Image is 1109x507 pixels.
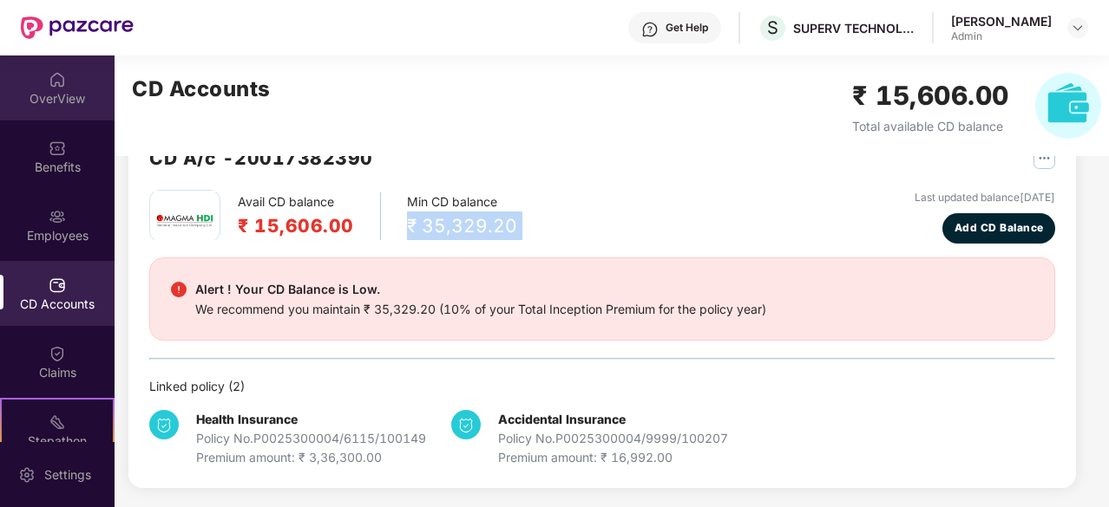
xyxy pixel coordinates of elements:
img: svg+xml;base64,PHN2ZyBpZD0iRW1wbG95ZWVzIiB4bWxucz0iaHR0cDovL3d3dy53My5vcmcvMjAwMC9zdmciIHdpZHRoPS... [49,208,66,225]
button: Add CD Balance [942,213,1055,244]
div: Stepathon [2,432,113,450]
div: Premium amount: ₹ 16,992.00 [498,448,728,467]
h2: ₹ 15,606.00 [238,211,354,240]
div: Avail CD balance [238,192,381,240]
div: Policy No. P0025300004/9999/100207 [498,429,728,448]
img: New Pazcare Logo [21,16,134,39]
img: svg+xml;base64,PHN2ZyBpZD0iRGFuZ2VyX2FsZXJ0IiBkYXRhLW5hbWU9IkRhbmdlciBhbGVydCIgeG1sbnM9Imh0dHA6Ly... [171,282,187,297]
h2: CD Accounts [132,73,271,106]
div: SUPERV TECHNOLOGIES PRIVATE LIMITED [793,20,915,36]
div: Min CD balance [407,192,517,240]
h2: ₹ 15,606.00 [852,75,1009,116]
div: Settings [39,466,96,484]
div: We recommend you maintain ₹ 35,329.20 (10% of your Total Inception Premium for the policy year) [195,300,766,319]
div: ₹ 35,329.20 [407,211,517,240]
img: svg+xml;base64,PHN2ZyBpZD0iSGVscC0zMngzMiIgeG1sbnM9Imh0dHA6Ly93d3cudzMub3JnLzIwMDAvc3ZnIiB3aWR0aD... [641,21,659,38]
div: Linked policy ( 2 ) [149,377,1055,396]
img: svg+xml;base64,PHN2ZyBpZD0iQ0RfQWNjb3VudHMiIGRhdGEtbmFtZT0iQ0QgQWNjb3VudHMiIHhtbG5zPSJodHRwOi8vd3... [49,276,66,294]
img: svg+xml;base64,PHN2ZyB4bWxucz0iaHR0cDovL3d3dy53My5vcmcvMjAwMC9zdmciIHdpZHRoPSIyNSIgaGVpZ2h0PSIyNS... [1034,147,1055,169]
img: svg+xml;base64,PHN2ZyBpZD0iQ2xhaW0iIHhtbG5zPSJodHRwOi8vd3d3LnczLm9yZy8yMDAwL3N2ZyIgd2lkdGg9IjIwIi... [49,345,66,362]
h2: CD A/c - 20017382390 [149,144,373,172]
b: Accidental Insurance [498,412,626,426]
img: svg+xml;base64,PHN2ZyBpZD0iSG9tZSIgeG1sbnM9Imh0dHA6Ly93d3cudzMub3JnLzIwMDAvc3ZnIiB3aWR0aD0iMjAiIG... [49,71,66,88]
div: Last updated balance [DATE] [915,190,1055,206]
div: Alert ! Your CD Balance is Low. [195,279,766,300]
div: Premium amount: ₹ 3,36,300.00 [196,448,426,467]
img: svg+xml;base64,PHN2ZyB4bWxucz0iaHR0cDovL3d3dy53My5vcmcvMjAwMC9zdmciIHdpZHRoPSIzNCIgaGVpZ2h0PSIzNC... [451,410,481,439]
div: Get Help [666,21,708,35]
div: Policy No. P0025300004/6115/100149 [196,429,426,448]
img: svg+xml;base64,PHN2ZyBpZD0iRHJvcGRvd24tMzJ4MzIiIHhtbG5zPSJodHRwOi8vd3d3LnczLm9yZy8yMDAwL3N2ZyIgd2... [1071,21,1085,35]
img: svg+xml;base64,PHN2ZyB4bWxucz0iaHR0cDovL3d3dy53My5vcmcvMjAwMC9zdmciIHdpZHRoPSIyMSIgaGVpZ2h0PSIyMC... [49,413,66,431]
span: Total available CD balance [852,119,1003,133]
img: svg+xml;base64,PHN2ZyBpZD0iQmVuZWZpdHMiIHhtbG5zPSJodHRwOi8vd3d3LnczLm9yZy8yMDAwL3N2ZyIgd2lkdGg9Ij... [49,140,66,157]
img: svg+xml;base64,PHN2ZyB4bWxucz0iaHR0cDovL3d3dy53My5vcmcvMjAwMC9zdmciIHdpZHRoPSIzNCIgaGVpZ2h0PSIzNC... [149,410,179,439]
img: magma.png [154,191,215,251]
div: Admin [951,29,1052,43]
span: S [767,17,778,38]
img: svg+xml;base64,PHN2ZyB4bWxucz0iaHR0cDovL3d3dy53My5vcmcvMjAwMC9zdmciIHhtbG5zOnhsaW5rPSJodHRwOi8vd3... [1035,73,1101,139]
img: svg+xml;base64,PHN2ZyBpZD0iU2V0dGluZy0yMHgyMCIgeG1sbnM9Imh0dHA6Ly93d3cudzMub3JnLzIwMDAvc3ZnIiB3aW... [18,466,36,484]
span: Add CD Balance [955,220,1044,237]
b: Health Insurance [196,412,298,426]
div: [PERSON_NAME] [951,13,1052,29]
